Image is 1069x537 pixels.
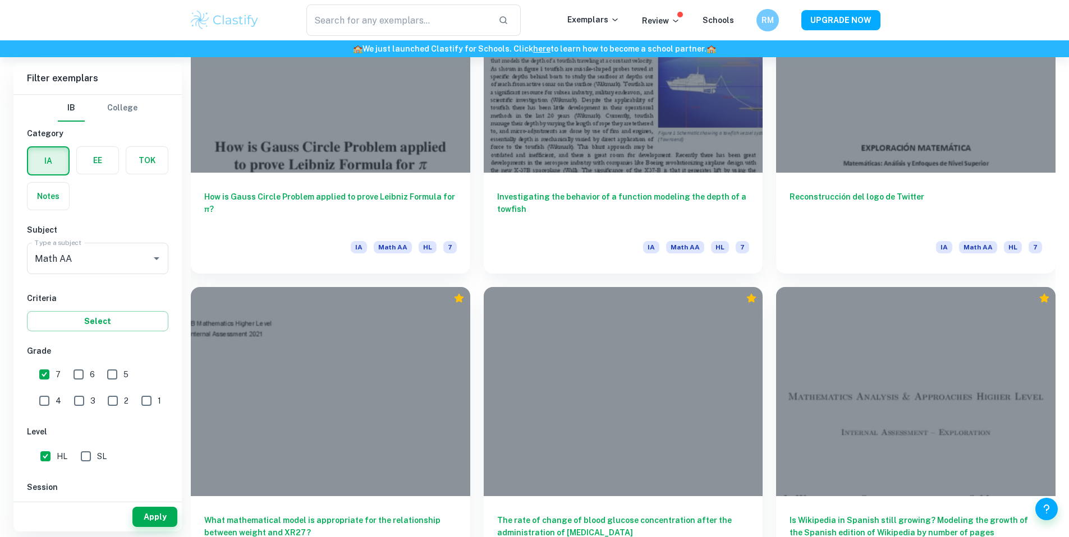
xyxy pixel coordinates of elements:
h6: RM [761,14,774,26]
p: Exemplars [567,13,620,26]
button: RM [756,9,779,31]
button: Select [27,311,168,331]
div: Premium [453,293,465,304]
button: College [107,95,137,122]
h6: Subject [27,224,168,236]
input: Search for any exemplars... [306,4,490,36]
span: 5 [123,368,129,381]
button: Help and Feedback [1035,498,1058,520]
h6: How is Gauss Circle Problem applied to prove Leibniz Formula for π? [204,191,457,228]
span: SL [97,450,107,462]
span: 4 [56,395,61,407]
span: 7 [736,241,749,253]
span: 2 [124,395,129,407]
h6: Grade [27,345,168,357]
img: Clastify logo [189,9,260,31]
button: Apply [132,507,177,527]
span: HL [57,450,67,462]
span: 🏫 [706,44,716,53]
button: IA [28,147,68,174]
h6: We just launched Clastify for Schools. Click to learn how to become a school partner. [2,43,1067,55]
span: HL [1004,241,1022,253]
h6: Session [27,481,168,493]
span: 3 [90,395,95,407]
span: Math AA [374,241,412,253]
span: IA [936,241,952,253]
div: Filter type choice [58,95,137,122]
button: IB [58,95,85,122]
span: IA [351,241,367,253]
p: Review [642,15,680,27]
span: 7 [56,368,61,381]
span: HL [711,241,729,253]
label: Type a subject [35,238,81,247]
span: 6 [90,368,95,381]
span: Math AA [666,241,704,253]
span: HL [419,241,437,253]
span: 7 [443,241,457,253]
h6: Investigating the behavior of a function modeling the depth of a towfish [497,191,750,228]
button: UPGRADE NOW [801,10,880,30]
button: Notes [27,183,69,210]
h6: Level [27,425,168,438]
div: Premium [1039,293,1050,304]
a: Schools [703,16,734,25]
h6: Reconstrucción del logo de Twitter [790,191,1042,228]
span: 🏫 [353,44,363,53]
button: TOK [126,147,168,174]
h6: Category [27,127,168,140]
span: IA [643,241,659,253]
span: 1 [158,395,161,407]
a: here [533,44,550,53]
button: EE [77,147,118,174]
h6: Filter exemplars [13,63,182,94]
span: 7 [1029,241,1042,253]
span: Math AA [959,241,997,253]
div: Premium [746,293,757,304]
button: Open [149,251,164,266]
h6: Criteria [27,292,168,304]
